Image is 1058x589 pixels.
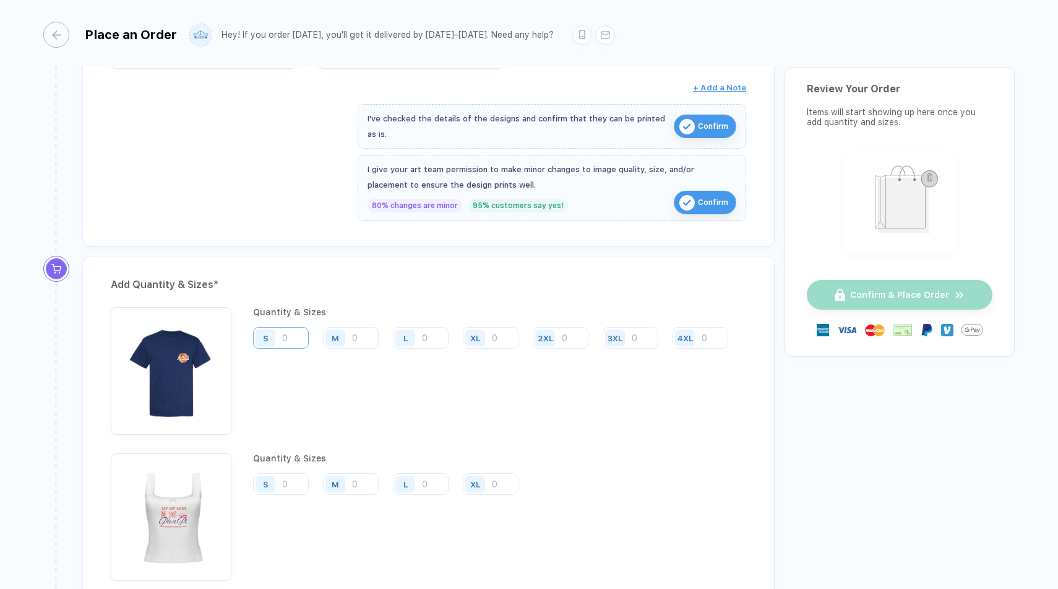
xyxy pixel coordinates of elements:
[332,479,339,489] div: M
[921,324,933,336] img: Paypal
[468,199,568,212] div: 95% customers say yes!
[698,193,728,212] span: Confirm
[368,162,736,193] div: I give your art team permission to make minor changes to image quality, size, and/or placement to...
[807,83,992,95] div: Review Your Order
[470,479,480,489] div: XL
[403,479,408,489] div: L
[837,320,857,340] img: visa
[961,319,983,341] img: GPay
[403,333,408,342] div: L
[674,115,736,138] button: iconConfirm
[674,191,736,214] button: iconConfirm
[941,324,953,336] img: Venmo
[608,333,622,342] div: 3XL
[111,275,746,295] div: Add Quantity & Sizes
[679,195,695,211] img: icon
[693,83,746,92] span: + Add a Note
[85,27,177,42] div: Place an Order
[368,199,462,212] div: 80% changes are minor
[679,119,695,134] img: icon
[538,333,553,342] div: 2XL
[849,157,951,247] img: shopping_bag.png
[693,78,746,98] button: + Add a Note
[332,333,339,342] div: M
[470,333,480,342] div: XL
[221,30,554,40] div: Hey! If you order [DATE], you'll get it delivered by [DATE]–[DATE]. Need any help?
[865,320,885,340] img: master-card
[263,333,269,342] div: S
[817,324,829,336] img: express
[253,453,528,463] div: Quantity & Sizes
[677,333,693,342] div: 4XL
[368,111,668,142] div: I've checked the details of the designs and confirm that they can be printed as is.
[117,460,225,568] img: 25255631-cb30-4cde-a019-016605c2a3d9_nt_front_1759362572435.jpg
[253,307,738,317] div: Quantity & Sizes
[263,479,269,489] div: S
[807,107,992,127] div: Items will start showing up here once you add quantity and sizes.
[190,24,212,46] img: user profile
[698,116,728,136] span: Confirm
[893,324,913,336] img: cheque
[117,313,225,422] img: 4e63c7b6-b41e-41c6-8887-ce790d49f7cc_nt_front_1759362833765.jpg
